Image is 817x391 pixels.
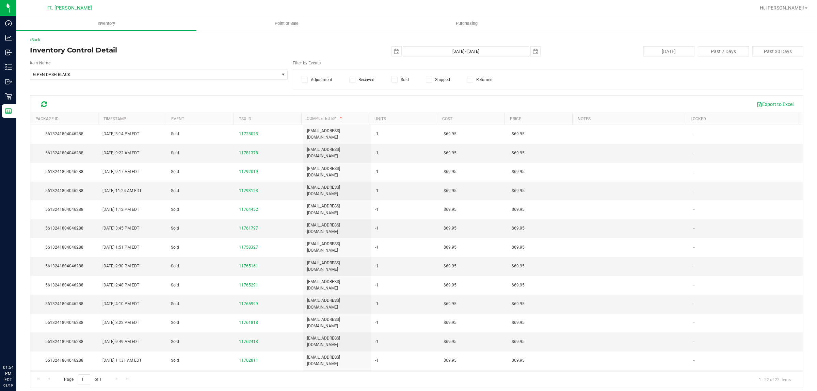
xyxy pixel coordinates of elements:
[375,282,379,288] span: -1
[698,46,749,57] button: Past 7 Days
[693,357,694,364] span: -
[444,244,456,251] span: $69.95
[391,77,409,83] label: Sold
[239,339,258,344] span: 11762413
[512,282,525,288] span: $69.95
[375,169,379,175] span: -1
[45,301,83,306] a: 5613241804046288
[444,150,456,156] span: $69.95
[307,166,367,178] span: [EMAIL_ADDRESS][DOMAIN_NAME]
[30,60,50,66] label: Item Name
[392,47,401,56] span: select
[5,20,12,27] inline-svg: Dashboard
[307,335,367,348] span: [EMAIL_ADDRESS][DOMAIN_NAME]
[171,319,179,326] span: Sold
[442,116,452,121] a: Cost
[239,169,258,174] span: 11792019
[5,64,12,71] inline-svg: Inventory
[3,383,13,388] p: 08/19
[35,116,59,121] a: Package ID
[693,319,694,326] span: -
[512,225,525,232] span: $69.95
[30,46,288,54] h4: Inventory Control Detail
[102,263,139,269] span: [DATE] 2:30 PM EDT
[693,339,694,345] span: -
[512,301,525,307] span: $69.95
[693,188,694,194] span: -
[239,320,258,325] span: 11761818
[196,16,377,31] a: Point of Sale
[512,131,525,137] span: $69.95
[239,131,258,136] span: 11728023
[45,151,83,155] a: 5613241804046288
[45,283,83,287] a: 5613241804046288
[171,263,179,269] span: Sold
[447,20,487,27] span: Purchasing
[691,116,706,121] a: Locked
[279,70,287,79] span: select
[45,188,83,193] a: 5613241804046288
[444,206,456,213] span: $69.95
[5,78,12,85] inline-svg: Outbound
[760,5,804,11] span: Hi, [PERSON_NAME]!
[444,319,456,326] span: $69.95
[78,374,90,385] input: 1
[102,131,139,137] span: [DATE] 3:14 PM EDT
[444,169,456,175] span: $69.95
[266,20,308,27] span: Point of Sale
[444,357,456,364] span: $69.95
[102,150,139,156] span: [DATE] 9:22 AM EDT
[307,116,344,121] a: Completed By
[45,131,83,136] a: 5613241804046288
[512,357,525,364] span: $69.95
[753,374,796,385] span: 1 - 22 of 22 items
[444,263,456,269] span: $69.95
[171,188,179,194] span: Sold
[102,301,139,307] span: [DATE] 4:10 PM EDT
[693,131,694,137] span: -
[375,188,379,194] span: -1
[375,244,379,251] span: -1
[102,206,139,213] span: [DATE] 1:12 PM EDT
[5,108,12,114] inline-svg: Reports
[693,301,694,307] span: -
[375,131,379,137] span: -1
[643,46,694,57] button: [DATE]
[239,264,258,268] span: 11765161
[102,169,139,175] span: [DATE] 9:17 AM EDT
[444,301,456,307] span: $69.95
[45,358,83,363] a: 5613241804046288
[444,282,456,288] span: $69.95
[307,354,367,367] span: [EMAIL_ADDRESS][DOMAIN_NAME]
[102,339,139,345] span: [DATE] 9:49 AM EDT
[45,264,83,268] a: 5613241804046288
[16,16,196,31] a: Inventory
[239,358,258,363] span: 11762811
[171,282,179,288] span: Sold
[45,226,83,231] a: 5613241804046288
[693,244,694,251] span: -
[307,184,367,197] span: [EMAIL_ADDRESS][DOMAIN_NAME]
[171,131,179,137] span: Sold
[307,203,367,216] span: [EMAIL_ADDRESS][DOMAIN_NAME]
[239,283,258,287] span: 11765291
[531,47,540,56] span: select
[239,226,258,231] span: 11761797
[578,116,591,121] a: Notes
[375,357,379,364] span: -1
[307,297,367,310] span: [EMAIL_ADDRESS][DOMAIN_NAME]
[89,20,124,27] span: Inventory
[374,116,386,121] a: Units
[752,46,803,57] button: Past 30 Days
[171,339,179,345] span: Sold
[752,98,798,110] button: Export to Excel
[171,206,179,213] span: Sold
[512,169,525,175] span: $69.95
[45,169,83,174] a: 5613241804046288
[3,364,13,383] p: 01:54 PM EDT
[45,207,83,212] a: 5613241804046288
[239,188,258,193] span: 11793123
[103,116,126,121] a: Timestamp
[512,206,525,213] span: $69.95
[307,279,367,292] span: [EMAIL_ADDRESS][DOMAIN_NAME]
